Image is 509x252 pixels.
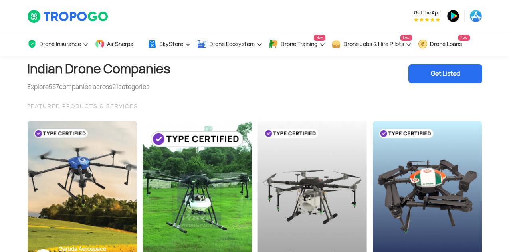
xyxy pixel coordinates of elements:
span: Drone Training [281,41,317,47]
img: TropoGo Logo [27,10,109,23]
span: New [458,35,470,41]
span: New [314,35,325,41]
span: Drone Insurance [39,41,81,47]
span: 557 [49,83,59,91]
span: Drone Ecosystem [209,41,255,47]
h1: Indian Drone Companies [27,56,170,82]
span: Get the App [414,10,440,16]
img: ic_playstore.png [447,10,459,22]
img: ic_appstore.png [469,10,482,22]
a: Air Sherpa [95,32,141,56]
a: Drone Ecosystem [197,32,263,56]
span: SkyStore [159,41,183,47]
span: Air Sherpa [107,41,133,47]
span: Drone Loans [430,41,462,47]
a: Drone TrainingNew [269,32,325,56]
div: Get Listed [408,64,482,83]
a: Drone Jobs & Hire PilotsNew [331,32,412,56]
span: 21 [112,83,118,91]
a: SkyStore [147,32,191,56]
span: New [400,35,412,41]
div: FEATURED PRODUCTS & SERVICES [27,101,482,111]
a: Drone LoansNew [418,32,470,56]
img: App Raking [414,18,440,22]
span: Drone Jobs & Hire Pilots [343,41,404,47]
a: Drone Insurance [27,32,89,56]
div: Explore companies across categories [27,82,170,92]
